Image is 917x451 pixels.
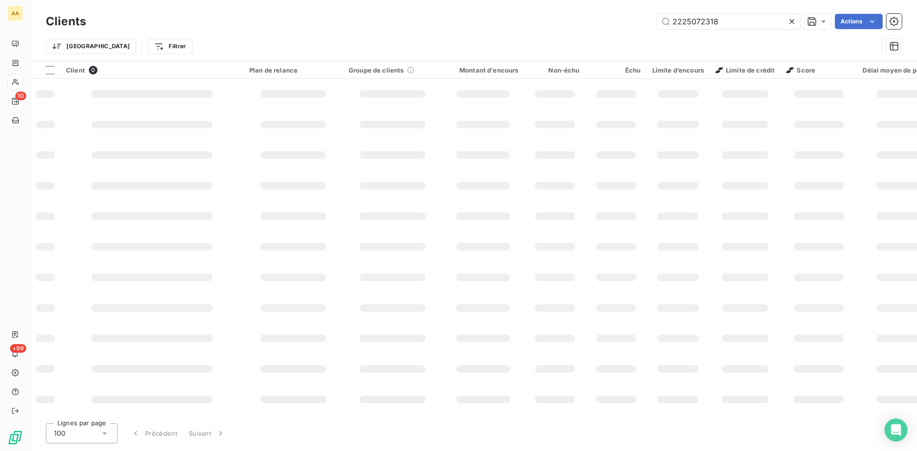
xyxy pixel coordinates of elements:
button: Précédent [125,423,183,443]
div: Non-échu [530,66,580,74]
span: 0 [89,66,97,74]
input: Rechercher [657,14,800,29]
span: Client [66,66,85,74]
span: Score [786,66,815,74]
button: [GEOGRAPHIC_DATA] [46,39,136,54]
h3: Clients [46,13,86,30]
img: Logo LeanPay [8,430,23,445]
div: Plan de relance [249,66,337,74]
div: Open Intercom Messenger [885,419,907,441]
div: Montant d'encours [448,66,519,74]
span: Groupe de clients [349,66,404,74]
span: Limite de crédit [715,66,775,74]
span: 100 [54,429,65,438]
button: Suivant [183,423,231,443]
button: Actions [835,14,883,29]
button: Filtrer [148,39,192,54]
div: Limite d’encours [652,66,704,74]
div: Échu [591,66,641,74]
div: AA [8,6,23,21]
span: +99 [10,344,26,353]
span: 10 [15,92,26,100]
